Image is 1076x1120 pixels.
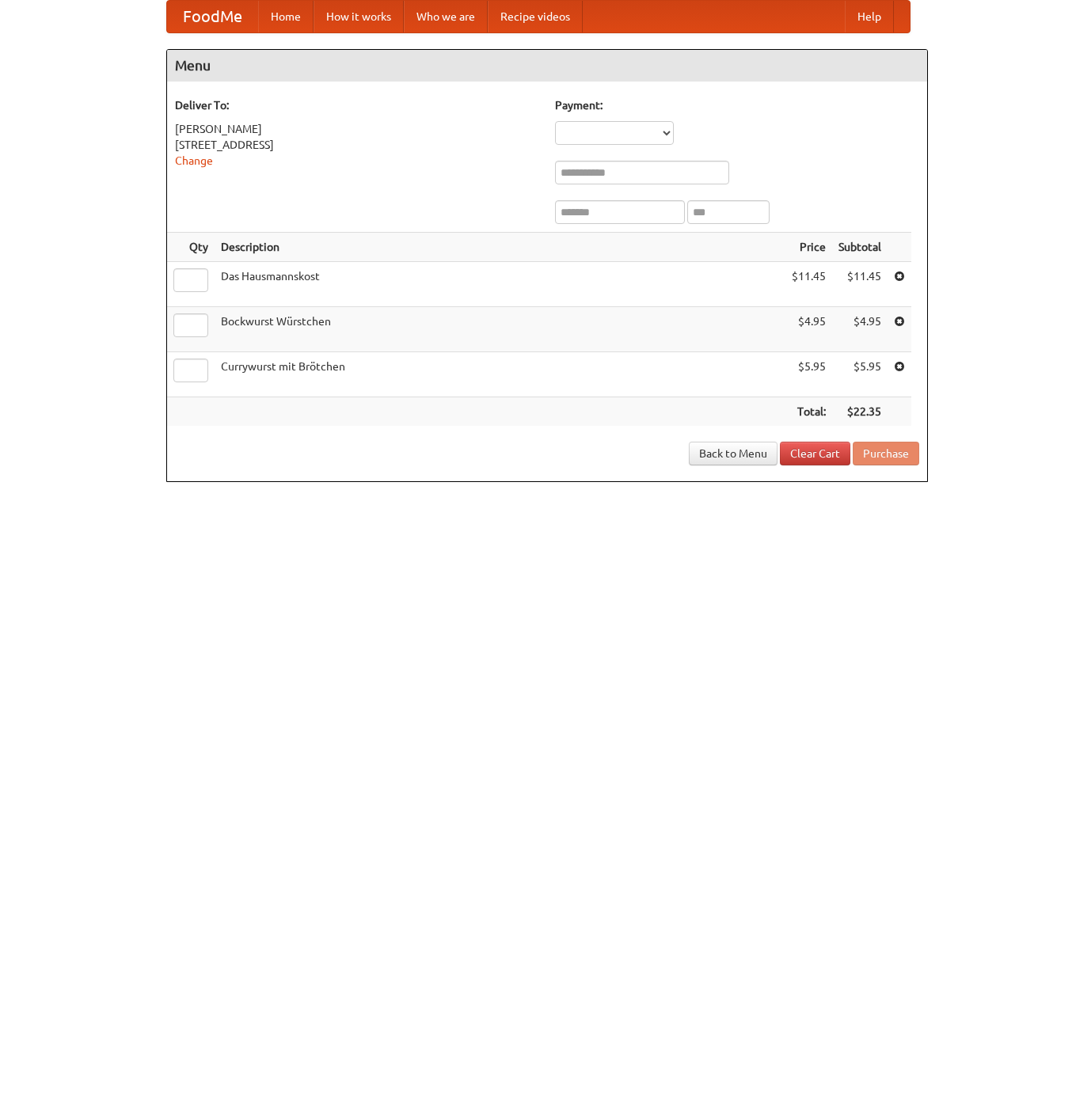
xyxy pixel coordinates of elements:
[258,1,314,32] a: Home
[167,233,215,262] th: Qty
[314,1,404,32] a: How it works
[167,50,927,82] h4: Menu
[832,233,888,262] th: Subtotal
[785,233,832,262] th: Price
[832,397,888,427] th: $22.35
[845,1,894,32] a: Help
[832,262,888,307] td: $11.45
[215,233,785,262] th: Description
[832,307,888,352] td: $4.95
[175,154,213,167] a: Change
[785,352,832,397] td: $5.95
[215,262,785,307] td: Das Hausmannskost
[175,121,539,137] div: [PERSON_NAME]
[555,97,919,113] h5: Payment:
[175,97,539,113] h5: Deliver To:
[167,1,258,32] a: FoodMe
[832,352,888,397] td: $5.95
[780,442,850,465] a: Clear Cart
[785,262,832,307] td: $11.45
[404,1,488,32] a: Who we are
[689,442,778,465] a: Back to Menu
[853,442,919,465] button: Purchase
[488,1,583,32] a: Recipe videos
[785,307,832,352] td: $4.95
[215,307,785,352] td: Bockwurst Würstchen
[215,352,785,397] td: Currywurst mit Brötchen
[175,137,539,153] div: [STREET_ADDRESS]
[785,397,832,427] th: Total:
